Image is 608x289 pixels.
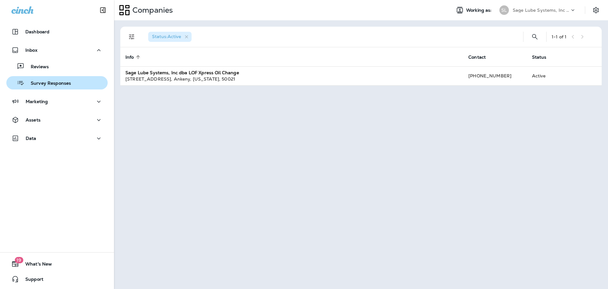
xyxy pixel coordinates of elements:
[499,5,509,15] div: SL
[6,76,108,89] button: Survey Responses
[6,114,108,126] button: Assets
[6,60,108,73] button: Reviews
[590,4,602,16] button: Settings
[552,34,567,39] div: 1 - 1 of 1
[468,55,486,60] span: Contact
[463,66,527,85] td: [PHONE_NUMBER]
[466,8,493,13] span: Working as:
[26,99,48,104] p: Marketing
[26,117,41,122] p: Assets
[529,30,541,43] button: Search Companies
[125,55,134,60] span: Info
[15,257,23,263] span: 19
[25,29,49,34] p: Dashboard
[94,4,112,16] button: Collapse Sidebar
[125,54,142,60] span: Info
[6,44,108,56] button: Inbox
[125,76,458,82] div: [STREET_ADDRESS] , Ankeny , [US_STATE] , 50021
[130,5,173,15] p: Companies
[125,30,138,43] button: Filters
[6,25,108,38] button: Dashboard
[24,81,71,87] p: Survey Responses
[532,54,555,60] span: Status
[6,273,108,286] button: Support
[513,8,570,13] p: Sage Lube Systems, Inc dba LOF Xpress Oil Change
[148,32,192,42] div: Status:Active
[6,258,108,270] button: 19What's New
[468,54,494,60] span: Contact
[152,34,181,39] span: Status : Active
[532,55,547,60] span: Status
[24,64,49,70] p: Reviews
[527,66,567,85] td: Active
[6,132,108,145] button: Data
[125,70,239,76] strong: Sage Lube Systems, Inc dba LOF Xpress Oil Change
[26,136,36,141] p: Data
[25,48,37,53] p: Inbox
[6,95,108,108] button: Marketing
[19,261,52,269] span: What's New
[19,277,43,284] span: Support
